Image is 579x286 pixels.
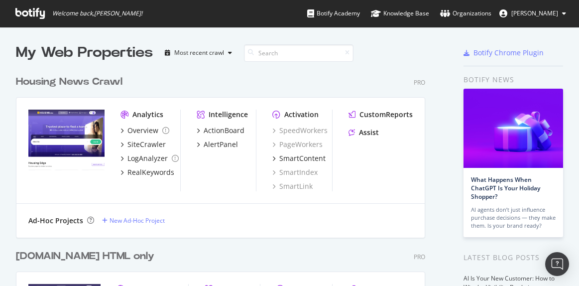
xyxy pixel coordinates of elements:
[120,140,166,149] a: SiteCrawler
[52,9,142,17] span: Welcome back, [PERSON_NAME] !
[284,110,319,120] div: Activation
[120,126,169,136] a: Overview
[120,167,174,177] a: RealKeywords
[244,44,353,62] input: Search
[414,78,425,87] div: Pro
[359,110,413,120] div: CustomReports
[272,167,318,177] a: SmartIndex
[463,89,563,168] img: What Happens When ChatGPT Is Your Holiday Shopper?
[127,153,168,163] div: LogAnalyzer
[16,75,126,89] a: Housing News Crawl
[272,126,328,136] a: SpeedWorkers
[102,216,165,225] a: New Ad-Hoc Project
[491,5,574,21] button: [PERSON_NAME]
[473,48,544,58] div: Botify Chrome Plugin
[471,206,556,230] div: AI agents don’t just influence purchase decisions — they make them. Is your brand ready?
[545,252,569,276] div: Open Intercom Messenger
[204,126,244,136] div: ActionBoard
[197,126,244,136] a: ActionBoard
[463,74,563,85] div: Botify news
[132,110,163,120] div: Analytics
[414,253,425,261] div: Pro
[16,249,158,264] a: [DOMAIN_NAME] HTML only
[16,249,154,264] div: [DOMAIN_NAME] HTML only
[127,126,158,136] div: Overview
[272,153,326,163] a: SmartContent
[348,128,379,138] a: Assist
[174,50,224,56] div: Most recent crawl
[28,110,105,170] img: Housing News Crawl
[209,110,248,120] div: Intelligence
[511,9,558,17] span: Bikash Behera
[440,8,491,18] div: Organizations
[161,45,236,61] button: Most recent crawl
[197,140,238,149] a: AlertPanel
[463,252,563,263] div: Latest Blog Posts
[463,48,544,58] a: Botify Chrome Plugin
[279,153,326,163] div: SmartContent
[120,153,179,163] a: LogAnalyzer
[348,110,413,120] a: CustomReports
[272,140,323,149] a: PageWorkers
[204,140,238,149] div: AlertPanel
[110,216,165,225] div: New Ad-Hoc Project
[16,43,153,63] div: My Web Properties
[359,128,379,138] div: Assist
[127,140,166,149] div: SiteCrawler
[371,8,429,18] div: Knowledge Base
[127,167,174,177] div: RealKeywords
[307,8,360,18] div: Botify Academy
[28,216,83,226] div: Ad-Hoc Projects
[272,181,313,191] a: SmartLink
[471,175,540,201] a: What Happens When ChatGPT Is Your Holiday Shopper?
[16,75,122,89] div: Housing News Crawl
